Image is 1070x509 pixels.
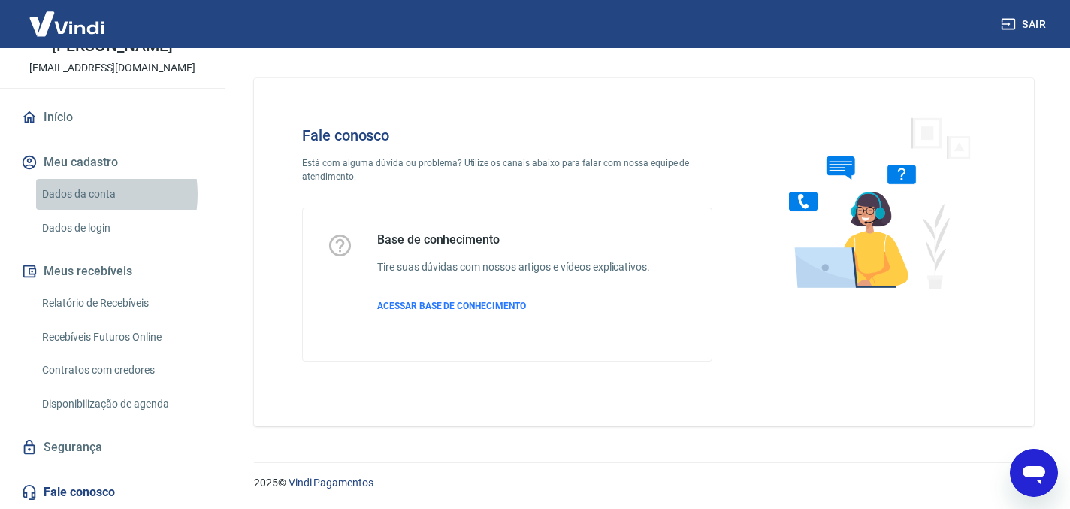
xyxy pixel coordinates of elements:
a: Relatório de Recebíveis [36,288,207,319]
button: Meus recebíveis [18,255,207,288]
a: Disponibilização de agenda [36,389,207,420]
span: ACESSAR BASE DE CONHECIMENTO [377,301,526,311]
img: Vindi [18,1,116,47]
a: Dados da conta [36,179,207,210]
a: Início [18,101,207,134]
h5: Base de conhecimento [377,232,650,247]
p: [PERSON_NAME] [52,38,172,54]
p: Está com alguma dúvida ou problema? Utilize os canais abaixo para falar com nossa equipe de atend... [302,156,712,183]
a: Vindi Pagamentos [289,477,373,489]
a: Recebíveis Futuros Online [36,322,207,353]
img: Fale conosco [759,102,987,303]
h4: Fale conosco [302,126,712,144]
a: Segurança [18,431,207,464]
p: [EMAIL_ADDRESS][DOMAIN_NAME] [29,60,195,76]
h6: Tire suas dúvidas com nossos artigos e vídeos explicativos. [377,259,650,275]
a: ACESSAR BASE DE CONHECIMENTO [377,299,650,313]
a: Contratos com credores [36,355,207,386]
a: Fale conosco [18,476,207,509]
iframe: Button to launch messaging window, conversation in progress [1010,449,1058,497]
button: Sair [998,11,1052,38]
button: Meu cadastro [18,146,207,179]
a: Dados de login [36,213,207,244]
p: 2025 © [254,475,1034,491]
